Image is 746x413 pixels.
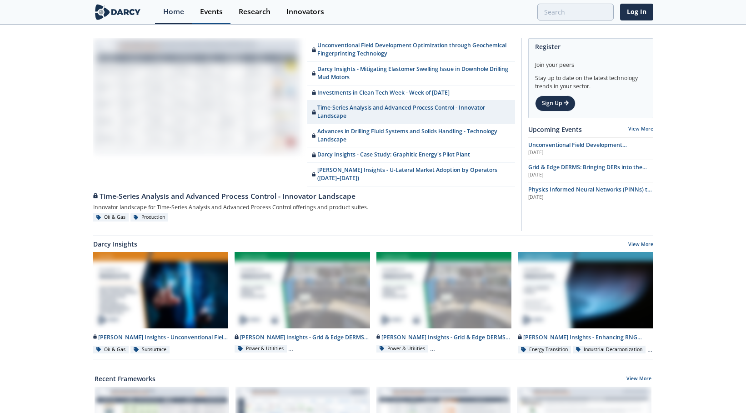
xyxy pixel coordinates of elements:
[235,333,370,342] div: [PERSON_NAME] Insights - Grid & Edge DERMS Integration
[537,4,614,20] input: Advanced Search
[528,149,653,156] div: [DATE]
[620,4,653,20] a: Log In
[573,346,646,354] div: Industrial Decarbonization
[93,239,137,249] a: Darcy Insights
[200,8,223,15] div: Events
[93,333,229,342] div: [PERSON_NAME] Insights - Unconventional Field Development Optimization through Geochemical Finger...
[93,202,515,213] div: Innovator landscape for Time-Series Analysis and Advanced Process Control offerings and product s...
[307,163,515,186] a: [PERSON_NAME] Insights - U-Lateral Market Adoption by Operators ([DATE]–[DATE])
[307,147,515,162] a: Darcy Insights - Case Study: Graphitic Energy's Pilot Plant
[528,163,653,179] a: Grid & Edge DERMS: Bringing DERs into the Control Room [DATE]
[307,38,515,62] a: Unconventional Field Development Optimization through Geochemical Fingerprinting Technology
[130,213,169,222] div: Production
[93,191,515,202] div: Time-Series Analysis and Advanced Process Control - Innovator Landscape
[628,126,653,132] a: View More
[90,252,232,354] a: Darcy Insights - Unconventional Field Development Optimization through Geochemical Fingerprinting...
[93,4,143,20] img: logo-wide.svg
[535,69,646,91] div: Stay up to date on the latest technology trends in your sector.
[163,8,184,15] div: Home
[528,194,653,201] div: [DATE]
[376,345,429,353] div: Power & Utilities
[535,39,646,55] div: Register
[528,141,627,166] span: Unconventional Field Development Optimization through Geochemical Fingerprinting Technology
[286,8,324,15] div: Innovators
[528,141,653,156] a: Unconventional Field Development Optimization through Geochemical Fingerprinting Technology [DATE]
[130,346,170,354] div: Subsurface
[528,125,582,134] a: Upcoming Events
[373,252,515,354] a: Darcy Insights - Grid & Edge DERMS Consolidated Deck preview [PERSON_NAME] Insights - Grid & Edge...
[307,86,515,101] a: Investments in Clean Tech Week - Week of [DATE]
[528,186,652,201] span: Physics Informed Neural Networks (PINNs) to Accelerate Subsurface Scenario Analysis
[515,252,656,354] a: Darcy Insights - Enhancing RNG innovation preview [PERSON_NAME] Insights - Enhancing RNG innovati...
[93,213,129,222] div: Oil & Gas
[312,41,510,58] div: Unconventional Field Development Optimization through Geochemical Fingerprinting Technology
[376,333,512,342] div: [PERSON_NAME] Insights - Grid & Edge DERMS Consolidated Deck
[307,62,515,86] a: Darcy Insights - Mitigating Elastomer Swelling Issue in Downhole Drilling Mud Motors
[518,346,571,354] div: Energy Transition
[626,375,651,383] a: View More
[93,186,515,202] a: Time-Series Analysis and Advanced Process Control - Innovator Landscape
[93,346,129,354] div: Oil & Gas
[95,374,155,383] a: Recent Frameworks
[235,345,287,353] div: Power & Utilities
[528,186,653,201] a: Physics Informed Neural Networks (PINNs) to Accelerate Subsurface Scenario Analysis [DATE]
[307,124,515,148] a: Advances in Drilling Fluid Systems and Solids Handling - Technology Landscape
[628,241,653,249] a: View More
[535,96,576,111] a: Sign Up
[231,252,373,354] a: Darcy Insights - Grid & Edge DERMS Integration preview [PERSON_NAME] Insights - Grid & Edge DERMS...
[239,8,270,15] div: Research
[518,333,653,342] div: [PERSON_NAME] Insights - Enhancing RNG innovation
[528,171,653,179] div: [DATE]
[535,55,646,69] div: Join your peers
[307,101,515,124] a: Time-Series Analysis and Advanced Process Control - Innovator Landscape
[528,163,647,179] span: Grid & Edge DERMS: Bringing DERs into the Control Room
